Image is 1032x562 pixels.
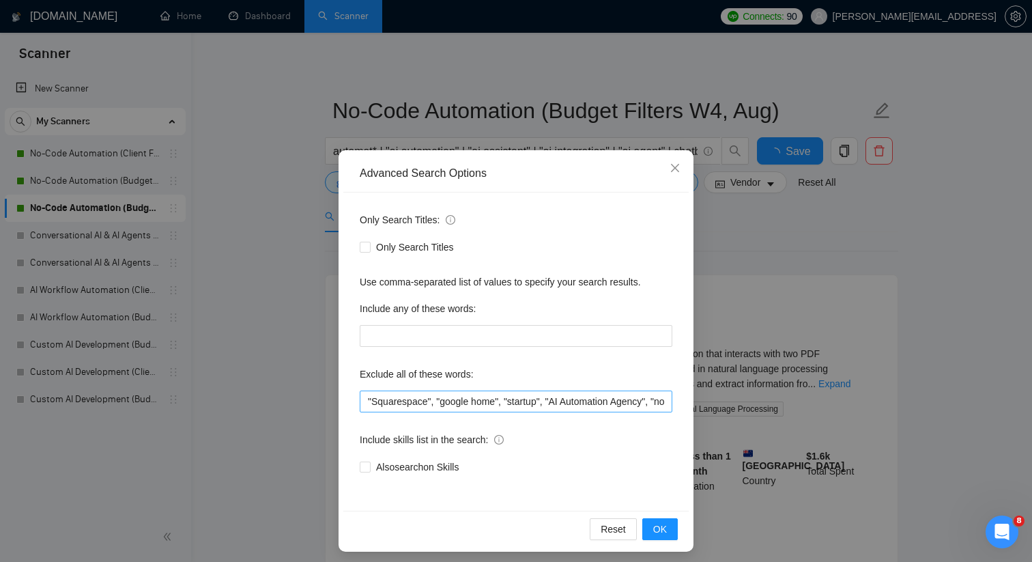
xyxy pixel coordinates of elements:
[657,150,693,187] button: Close
[653,522,667,537] span: OK
[360,432,504,447] span: Include skills list in the search:
[986,516,1018,548] iframe: Intercom live chat
[360,298,476,320] label: Include any of these words:
[494,435,504,445] span: info-circle
[371,460,464,475] span: Also search on Skills
[601,522,626,537] span: Reset
[1014,516,1024,526] span: 8
[590,518,637,540] button: Reset
[360,363,474,385] label: Exclude all of these words:
[360,212,455,227] span: Only Search Titles:
[360,166,672,181] div: Advanced Search Options
[446,215,455,225] span: info-circle
[670,163,680,173] span: close
[360,275,672,290] div: Use comma-separated list of values to specify your search results.
[642,518,678,540] button: OK
[371,240,459,255] span: Only Search Titles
